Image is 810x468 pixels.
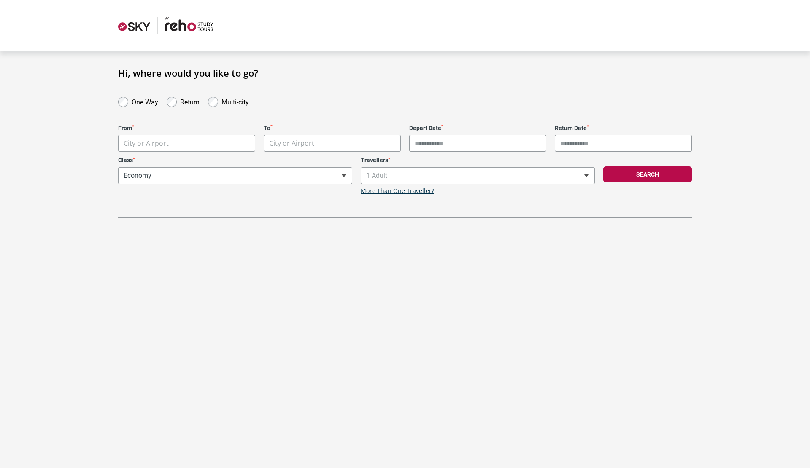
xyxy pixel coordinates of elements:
[118,157,352,164] label: Class
[118,167,352,184] span: Economy
[264,135,400,152] span: City or Airport
[361,157,595,164] label: Travellers
[361,187,434,195] a: More Than One Traveller?
[603,166,692,182] button: Search
[269,139,314,148] span: City or Airport
[118,125,255,132] label: From
[221,96,249,106] label: Multi-city
[118,67,692,78] h1: Hi, where would you like to go?
[119,135,255,152] span: City or Airport
[361,167,595,184] span: 1 Adult
[119,168,352,184] span: Economy
[264,135,401,152] span: City or Airport
[555,125,692,132] label: Return Date
[132,96,158,106] label: One Way
[409,125,546,132] label: Depart Date
[124,139,169,148] span: City or Airport
[361,168,594,184] span: 1 Adult
[180,96,200,106] label: Return
[264,125,401,132] label: To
